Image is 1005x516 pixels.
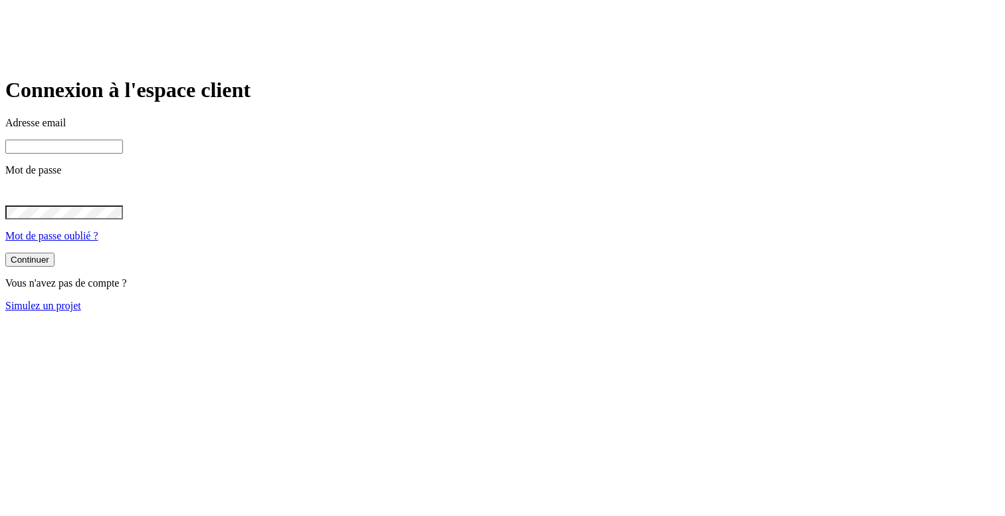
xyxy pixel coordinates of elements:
[5,117,1000,129] p: Adresse email
[5,253,55,267] button: Continuer
[5,277,1000,289] p: Vous n'avez pas de compte ?
[5,164,1000,176] p: Mot de passe
[11,255,49,265] div: Continuer
[5,78,1000,102] h1: Connexion à l'espace client
[5,300,81,311] a: Simulez un projet
[5,230,98,241] a: Mot de passe oublié ?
